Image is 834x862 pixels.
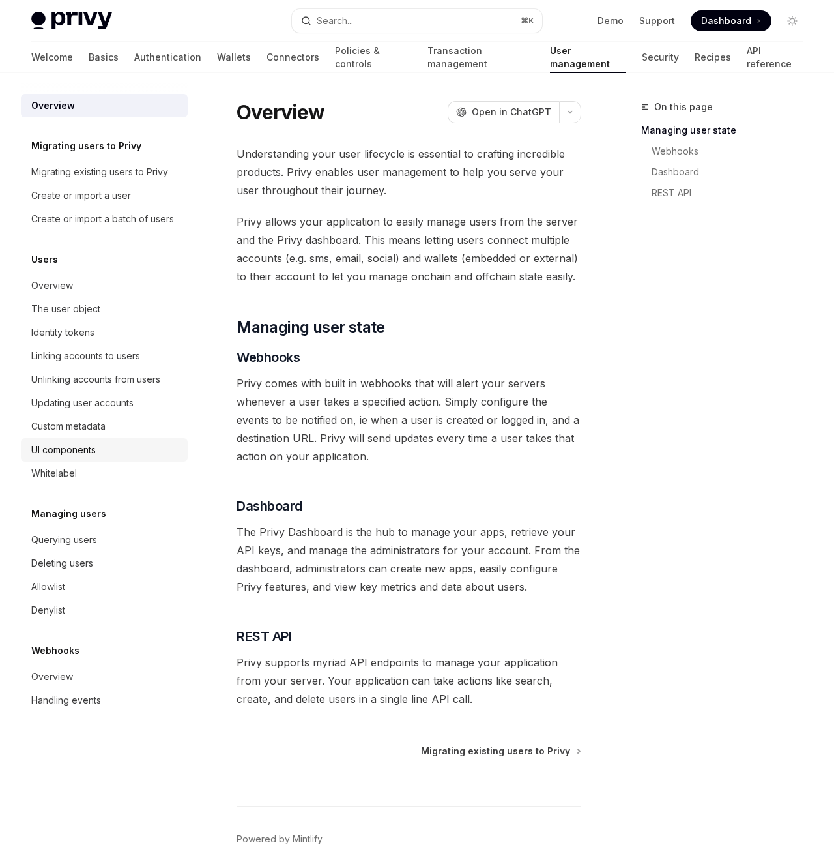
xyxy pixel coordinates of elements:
span: Webhooks [237,348,300,366]
span: On this page [654,99,713,115]
div: Custom metadata [31,419,106,434]
a: Welcome [31,42,73,73]
span: ⌘ K [521,16,534,26]
a: Managing user state [641,120,813,141]
h1: Overview [237,100,324,124]
a: User management [550,42,626,73]
a: Create or import a user [21,184,188,207]
span: The Privy Dashboard is the hub to manage your apps, retrieve your API keys, and manage the admini... [237,523,581,596]
div: Unlinking accounts from users [31,372,160,387]
h5: Webhooks [31,643,79,659]
a: Connectors [266,42,319,73]
a: Policies & controls [335,42,412,73]
span: Privy comes with built in webhooks that will alert your servers whenever a user takes a specified... [237,374,581,466]
a: Updating user accounts [21,391,188,415]
div: Denylist [31,602,65,618]
a: Migrating existing users to Privy [421,745,580,758]
a: Support [639,14,675,27]
div: Querying users [31,532,97,548]
span: Migrating existing users to Privy [421,745,570,758]
a: Deleting users [21,552,188,575]
a: Handling events [21,689,188,712]
a: Unlinking accounts from users [21,368,188,391]
a: Powered by Mintlify [237,833,323,846]
a: Overview [21,94,188,117]
a: UI components [21,438,188,462]
a: Create or import a batch of users [21,207,188,231]
a: Demo [597,14,624,27]
a: Overview [21,665,188,689]
div: UI components [31,442,96,458]
a: The user object [21,297,188,321]
img: light logo [31,12,112,30]
span: Managing user state [237,317,385,338]
a: Custom metadata [21,415,188,438]
div: Overview [31,98,75,113]
a: Querying users [21,528,188,552]
a: Basics [89,42,119,73]
h5: Managing users [31,506,106,522]
a: Denylist [21,599,188,622]
div: Linking accounts to users [31,348,140,364]
div: Deleting users [31,556,93,571]
a: Authentication [134,42,201,73]
a: Dashboard [652,162,813,183]
a: Webhooks [652,141,813,162]
a: Transaction management [427,42,534,73]
a: Overview [21,274,188,297]
a: Whitelabel [21,462,188,485]
h5: Users [31,252,58,267]
a: Allowlist [21,575,188,599]
span: Privy supports myriad API endpoints to manage your application from your server. Your application... [237,653,581,708]
a: Identity tokens [21,321,188,344]
div: Handling events [31,692,101,708]
span: REST API [237,627,291,646]
div: Overview [31,669,73,685]
a: Dashboard [691,10,771,31]
a: API reference [747,42,803,73]
a: Wallets [217,42,251,73]
a: Linking accounts to users [21,344,188,368]
span: Dashboard [237,497,302,515]
button: Search...⌘K [292,9,542,33]
div: Search... [317,13,353,29]
a: Recipes [695,42,731,73]
div: The user object [31,301,100,317]
span: Privy allows your application to easily manage users from the server and the Privy dashboard. Thi... [237,213,581,286]
div: Updating user accounts [31,395,134,411]
div: Allowlist [31,579,65,595]
h5: Migrating users to Privy [31,138,141,154]
span: Open in ChatGPT [472,106,551,119]
div: Identity tokens [31,325,94,340]
div: Overview [31,278,73,293]
button: Open in ChatGPT [448,101,559,123]
a: Security [642,42,679,73]
div: Migrating existing users to Privy [31,164,168,180]
div: Whitelabel [31,466,77,481]
a: Migrating existing users to Privy [21,160,188,184]
a: REST API [652,183,813,203]
div: Create or import a batch of users [31,211,174,227]
span: Understanding your user lifecycle is essential to crafting incredible products. Privy enables use... [237,145,581,200]
button: Toggle dark mode [782,10,803,31]
span: Dashboard [701,14,751,27]
div: Create or import a user [31,188,131,203]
